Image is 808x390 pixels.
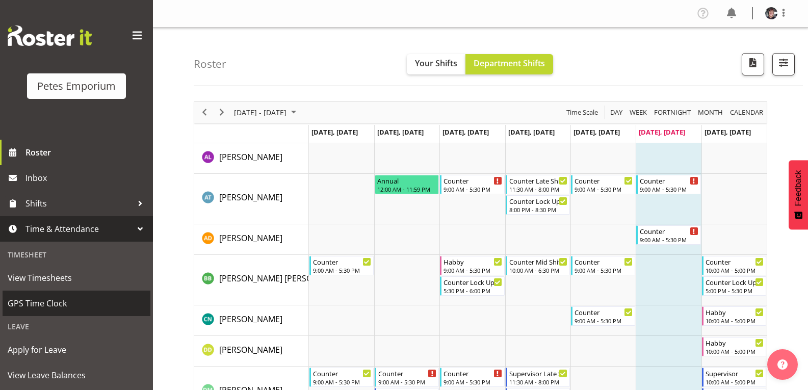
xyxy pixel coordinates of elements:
button: Timeline Day [609,106,624,119]
div: Counter Late Shift [509,175,567,186]
a: Apply for Leave [3,337,150,362]
div: Counter [575,175,633,186]
a: View Leave Balances [3,362,150,388]
span: [PERSON_NAME] [PERSON_NAME] [219,273,348,284]
span: [DATE], [DATE] [508,127,555,137]
span: [DATE], [DATE] [705,127,751,137]
div: 9:00 AM - 5:30 PM [378,378,436,386]
div: Habby [706,337,764,348]
span: View Timesheets [8,270,145,285]
div: Counter [444,368,502,378]
div: Petes Emporium [37,79,116,94]
h4: Roster [194,58,226,70]
div: 11:30 AM - 8:00 PM [509,185,567,193]
div: David McAuley"s event - Counter Begin From Wednesday, September 17, 2025 at 9:00:00 AM GMT+12:00 ... [440,368,504,387]
div: Counter [640,175,698,186]
button: Previous [198,106,212,119]
span: Roster [25,145,148,160]
div: 9:00 AM - 5:30 PM [640,236,698,244]
div: David McAuley"s event - Counter Begin From Monday, September 15, 2025 at 9:00:00 AM GMT+12:00 End... [309,368,374,387]
div: Alex-Micheal Taniwha"s event - Counter Begin From Friday, September 19, 2025 at 9:00:00 AM GMT+12... [571,175,635,194]
button: Next [215,106,229,119]
span: Department Shifts [474,58,545,69]
button: Time Scale [565,106,600,119]
span: Fortnight [653,106,692,119]
div: 9:00 AM - 5:30 PM [640,185,698,193]
div: Supervisor Late Shift [509,368,567,378]
img: Rosterit website logo [8,25,92,46]
span: Week [629,106,648,119]
div: 9:00 AM - 5:30 PM [444,266,502,274]
div: September 15 - 21, 2025 [230,102,302,123]
div: 10:00 AM - 5:00 PM [706,266,764,274]
span: Shifts [25,196,133,211]
button: Timeline Month [696,106,725,119]
button: Download a PDF of the roster according to the set date range. [742,53,764,75]
a: [PERSON_NAME] [219,151,282,163]
div: Alex-Micheal Taniwha"s event - Counter Begin From Wednesday, September 17, 2025 at 9:00:00 AM GMT... [440,175,504,194]
span: Your Shifts [415,58,457,69]
span: [PERSON_NAME] [219,344,282,355]
span: GPS Time Clock [8,296,145,311]
span: Time & Attendance [25,221,133,237]
span: [PERSON_NAME] [219,314,282,325]
div: Beena Beena"s event - Counter Lock Up Begin From Wednesday, September 17, 2025 at 5:30:00 PM GMT+... [440,276,504,296]
span: [DATE], [DATE] [311,127,358,137]
button: Fortnight [653,106,693,119]
a: GPS Time Clock [3,291,150,316]
td: Danielle Donselaar resource [194,336,309,367]
div: 9:00 AM - 5:30 PM [313,266,371,274]
div: 5:30 PM - 6:00 PM [444,287,502,295]
div: 5:00 PM - 5:30 PM [706,287,764,295]
a: View Timesheets [3,265,150,291]
div: Amelia Denz"s event - Counter Begin From Saturday, September 20, 2025 at 9:00:00 AM GMT+12:00 End... [636,225,700,245]
div: Beena Beena"s event - Counter Lock Up Begin From Sunday, September 21, 2025 at 5:00:00 PM GMT+12:... [702,276,766,296]
div: Counter [706,256,764,267]
div: Beena Beena"s event - Counter Mid Shift Begin From Thursday, September 18, 2025 at 10:00:00 AM GM... [506,256,570,275]
div: Beena Beena"s event - Habby Begin From Wednesday, September 17, 2025 at 9:00:00 AM GMT+12:00 Ends... [440,256,504,275]
button: Your Shifts [407,54,465,74]
div: David McAuley"s event - Counter Begin From Tuesday, September 16, 2025 at 9:00:00 AM GMT+12:00 En... [375,368,439,387]
div: Leave [3,316,150,337]
div: Counter Lock Up [706,277,764,287]
img: michelle-whaleb4506e5af45ffd00a26cc2b6420a9100.png [765,7,777,19]
div: 10:00 AM - 6:30 PM [509,266,567,274]
a: [PERSON_NAME] [219,344,282,356]
div: 9:00 AM - 5:30 PM [313,378,371,386]
div: Supervisor [706,368,764,378]
span: [DATE], [DATE] [574,127,620,137]
span: Time Scale [565,106,599,119]
button: Feedback - Show survey [789,160,808,229]
button: Department Shifts [465,54,553,74]
div: previous period [196,102,213,123]
div: Counter Lock Up [444,277,502,287]
div: Counter [313,256,371,267]
td: Abigail Lane resource [194,143,309,174]
div: Beena Beena"s event - Counter Begin From Friday, September 19, 2025 at 9:00:00 AM GMT+12:00 Ends ... [571,256,635,275]
div: Beena Beena"s event - Counter Begin From Monday, September 15, 2025 at 9:00:00 AM GMT+12:00 Ends ... [309,256,374,275]
div: Counter [575,307,633,317]
button: Timeline Week [628,106,649,119]
td: Amelia Denz resource [194,224,309,255]
div: Danielle Donselaar"s event - Habby Begin From Sunday, September 21, 2025 at 10:00:00 AM GMT+12:00... [702,337,766,356]
div: Counter [575,256,633,267]
span: [DATE], [DATE] [639,127,685,137]
span: View Leave Balances [8,368,145,383]
span: Apply for Leave [8,342,145,357]
div: David McAuley"s event - Supervisor Late Shift Begin From Thursday, September 18, 2025 at 11:30:00... [506,368,570,387]
div: 10:00 AM - 5:00 PM [706,378,764,386]
div: 10:00 AM - 5:00 PM [706,347,764,355]
div: Timesheet [3,244,150,265]
div: Alex-Micheal Taniwha"s event - Counter Begin From Saturday, September 20, 2025 at 9:00:00 AM GMT+... [636,175,700,194]
td: Christine Neville resource [194,305,309,336]
button: Month [728,106,765,119]
div: David McAuley"s event - Supervisor Begin From Sunday, September 21, 2025 at 10:00:00 AM GMT+12:00... [702,368,766,387]
a: [PERSON_NAME] [219,191,282,203]
div: Counter [444,175,502,186]
div: Annual [377,175,436,186]
div: 9:00 AM - 5:30 PM [575,266,633,274]
span: Inbox [25,170,148,186]
div: Alex-Micheal Taniwha"s event - Counter Late Shift Begin From Thursday, September 18, 2025 at 11:3... [506,175,570,194]
span: [DATE] - [DATE] [233,106,288,119]
div: Christine Neville"s event - Habby Begin From Sunday, September 21, 2025 at 10:00:00 AM GMT+12:00 ... [702,306,766,326]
